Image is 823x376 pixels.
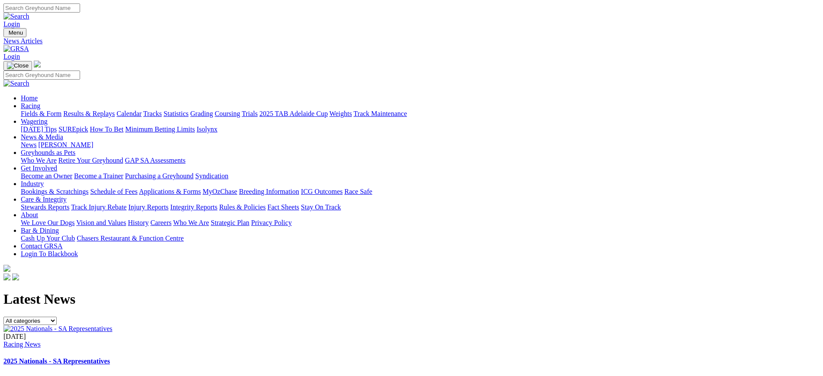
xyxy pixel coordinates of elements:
[21,172,820,180] div: Get Involved
[211,219,249,226] a: Strategic Plan
[21,141,36,148] a: News
[58,157,123,164] a: Retire Your Greyhound
[63,110,115,117] a: Results & Replays
[125,157,186,164] a: GAP SA Assessments
[242,110,258,117] a: Trials
[21,125,57,133] a: [DATE] Tips
[164,110,189,117] a: Statistics
[21,133,63,141] a: News & Media
[195,172,228,180] a: Syndication
[90,188,137,195] a: Schedule of Fees
[190,110,213,117] a: Grading
[215,110,240,117] a: Coursing
[3,53,20,60] a: Login
[251,219,292,226] a: Privacy Policy
[34,61,41,67] img: logo-grsa-white.png
[21,172,72,180] a: Become an Owner
[74,172,123,180] a: Become a Trainer
[21,203,69,211] a: Stewards Reports
[301,203,341,211] a: Stay On Track
[21,110,820,118] div: Racing
[344,188,372,195] a: Race Safe
[71,203,126,211] a: Track Injury Rebate
[21,219,74,226] a: We Love Our Dogs
[125,125,195,133] a: Minimum Betting Limits
[7,62,29,69] img: Close
[3,291,820,307] h1: Latest News
[128,203,168,211] a: Injury Reports
[21,125,820,133] div: Wagering
[21,203,820,211] div: Care & Integrity
[3,273,10,280] img: facebook.svg
[150,219,171,226] a: Careers
[3,20,20,28] a: Login
[143,110,162,117] a: Tracks
[203,188,237,195] a: MyOzChase
[21,110,61,117] a: Fields & Form
[21,227,59,234] a: Bar & Dining
[12,273,19,280] img: twitter.svg
[301,188,342,195] a: ICG Outcomes
[116,110,142,117] a: Calendar
[21,188,820,196] div: Industry
[197,125,217,133] a: Isolynx
[21,180,44,187] a: Industry
[21,235,75,242] a: Cash Up Your Club
[21,157,820,164] div: Greyhounds as Pets
[3,61,32,71] button: Toggle navigation
[21,118,48,125] a: Wagering
[354,110,407,117] a: Track Maintenance
[21,196,67,203] a: Care & Integrity
[21,164,57,172] a: Get Involved
[58,125,88,133] a: SUREpick
[21,94,38,102] a: Home
[21,242,62,250] a: Contact GRSA
[219,203,266,211] a: Rules & Policies
[21,219,820,227] div: About
[21,188,88,195] a: Bookings & Scratchings
[139,188,201,195] a: Applications & Forms
[173,219,209,226] a: Who We Are
[76,219,126,226] a: Vision and Values
[21,102,40,109] a: Racing
[3,37,820,45] a: News Articles
[170,203,217,211] a: Integrity Reports
[21,141,820,149] div: News & Media
[9,29,23,36] span: Menu
[3,13,29,20] img: Search
[21,211,38,219] a: About
[3,265,10,272] img: logo-grsa-white.png
[128,219,148,226] a: History
[3,80,29,87] img: Search
[21,157,57,164] a: Who We Are
[3,45,29,53] img: GRSA
[259,110,328,117] a: 2025 TAB Adelaide Cup
[38,141,93,148] a: [PERSON_NAME]
[3,28,26,37] button: Toggle navigation
[329,110,352,117] a: Weights
[21,149,75,156] a: Greyhounds as Pets
[3,3,80,13] input: Search
[3,71,80,80] input: Search
[3,333,26,340] span: [DATE]
[90,125,124,133] a: How To Bet
[21,235,820,242] div: Bar & Dining
[21,250,78,257] a: Login To Blackbook
[77,235,184,242] a: Chasers Restaurant & Function Centre
[3,341,41,348] a: Racing News
[239,188,299,195] a: Breeding Information
[3,357,110,365] a: 2025 Nationals - SA Representatives
[268,203,299,211] a: Fact Sheets
[3,325,113,333] img: 2025 Nationals - SA Representatives
[125,172,194,180] a: Purchasing a Greyhound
